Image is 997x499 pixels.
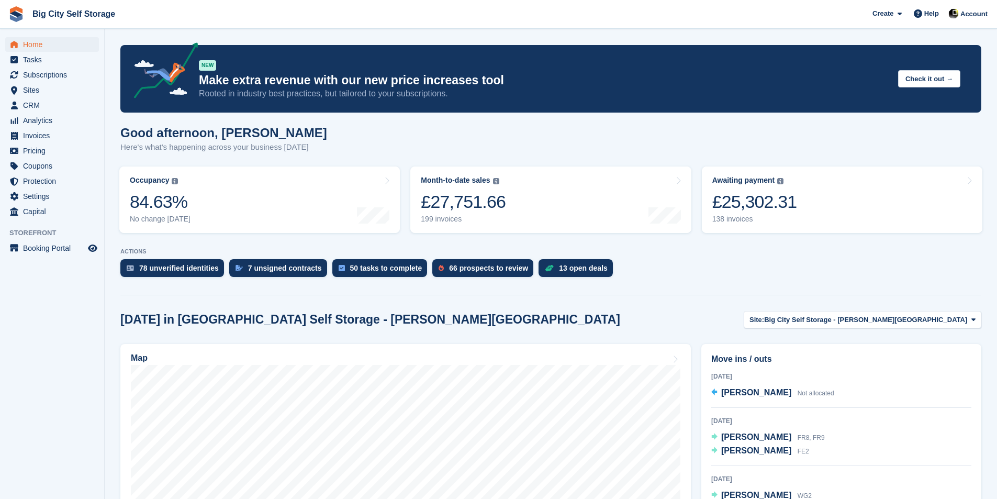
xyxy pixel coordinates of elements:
[86,242,99,254] a: Preview store
[545,264,554,272] img: deal-1b604bf984904fb50ccaf53a9ad4b4a5d6e5aea283cecdc64d6e3604feb123c2.svg
[5,143,99,158] a: menu
[120,141,327,153] p: Here's what's happening across your business [DATE]
[236,265,243,271] img: contract_signature_icon-13c848040528278c33f63329250d36e43548de30e8caae1d1a13099fd9432cc5.svg
[28,5,119,23] a: Big City Self Storage
[5,52,99,67] a: menu
[139,264,219,272] div: 78 unverified identities
[960,9,988,19] span: Account
[5,174,99,188] a: menu
[872,8,893,19] span: Create
[432,259,539,282] a: 66 prospects to review
[350,264,422,272] div: 50 tasks to complete
[5,241,99,256] a: menu
[711,386,834,400] a: [PERSON_NAME] Not allocated
[23,174,86,188] span: Protection
[23,68,86,82] span: Subscriptions
[5,113,99,128] a: menu
[712,176,775,185] div: Awaiting payment
[712,215,797,224] div: 138 invoices
[744,311,981,328] button: Site: Big City Self Storage - [PERSON_NAME][GEOGRAPHIC_DATA]
[5,68,99,82] a: menu
[948,8,959,19] img: Patrick Nevin
[23,83,86,97] span: Sites
[23,143,86,158] span: Pricing
[127,265,134,271] img: verify_identity-adf6edd0f0f0b5bbfe63781bf79b02c33cf7c696d77639b501bdc392416b5a36.svg
[711,416,971,426] div: [DATE]
[23,98,86,113] span: CRM
[410,167,691,233] a: Month-to-date sales £27,751.66 199 invoices
[749,315,764,325] span: Site:
[23,37,86,52] span: Home
[421,191,506,213] div: £27,751.66
[23,113,86,128] span: Analytics
[721,388,791,397] span: [PERSON_NAME]
[764,315,967,325] span: Big City Self Storage - [PERSON_NAME][GEOGRAPHIC_DATA]
[493,178,499,184] img: icon-info-grey-7440780725fd019a000dd9b08b2336e03edf1995a4989e88bcd33f0948082b44.svg
[23,159,86,173] span: Coupons
[199,60,216,71] div: NEW
[711,431,825,445] a: [PERSON_NAME] FR8, FR9
[5,159,99,173] a: menu
[421,215,506,224] div: 199 invoices
[711,474,971,484] div: [DATE]
[120,126,327,140] h1: Good afternoon, [PERSON_NAME]
[120,248,981,255] p: ACTIONS
[798,448,809,455] span: FE2
[439,265,444,271] img: prospect-51fa495bee0391a8d652442698ab0144808aea92771e9ea1ae160a38d050c398.svg
[798,390,834,397] span: Not allocated
[5,189,99,204] a: menu
[23,241,86,256] span: Booking Portal
[559,264,608,272] div: 13 open deals
[539,259,618,282] a: 13 open deals
[120,313,620,327] h2: [DATE] in [GEOGRAPHIC_DATA] Self Storage - [PERSON_NAME][GEOGRAPHIC_DATA]
[131,353,148,363] h2: Map
[421,176,490,185] div: Month-to-date sales
[5,204,99,219] a: menu
[199,88,890,99] p: Rooted in industry best practices, but tailored to your subscriptions.
[23,52,86,67] span: Tasks
[199,73,890,88] p: Make extra revenue with our new price increases tool
[332,259,433,282] a: 50 tasks to complete
[130,215,191,224] div: No change [DATE]
[777,178,783,184] img: icon-info-grey-7440780725fd019a000dd9b08b2336e03edf1995a4989e88bcd33f0948082b44.svg
[229,259,332,282] a: 7 unsigned contracts
[119,167,400,233] a: Occupancy 84.63% No change [DATE]
[702,167,982,233] a: Awaiting payment £25,302.31 138 invoices
[711,372,971,381] div: [DATE]
[5,128,99,143] a: menu
[130,191,191,213] div: 84.63%
[23,128,86,143] span: Invoices
[5,83,99,97] a: menu
[339,265,345,271] img: task-75834270c22a3079a89374b754ae025e5fb1db73e45f91037f5363f120a921f8.svg
[9,228,104,238] span: Storefront
[449,264,528,272] div: 66 prospects to review
[721,433,791,441] span: [PERSON_NAME]
[711,353,971,365] h2: Move ins / outs
[924,8,939,19] span: Help
[248,264,322,272] div: 7 unsigned contracts
[712,191,797,213] div: £25,302.31
[798,434,825,441] span: FR8, FR9
[172,178,178,184] img: icon-info-grey-7440780725fd019a000dd9b08b2336e03edf1995a4989e88bcd33f0948082b44.svg
[23,189,86,204] span: Settings
[23,204,86,219] span: Capital
[8,6,24,22] img: stora-icon-8386f47178a22dfd0bd8f6a31ec36ba5ce8667c1dd55bd0f319d3a0aa187defe.svg
[120,259,229,282] a: 78 unverified identities
[125,42,198,102] img: price-adjustments-announcement-icon-8257ccfd72463d97f412b2fc003d46551f7dbcb40ab6d574587a9cd5c0d94...
[130,176,169,185] div: Occupancy
[711,445,809,458] a: [PERSON_NAME] FE2
[5,37,99,52] a: menu
[721,446,791,455] span: [PERSON_NAME]
[898,70,960,87] button: Check it out →
[5,98,99,113] a: menu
